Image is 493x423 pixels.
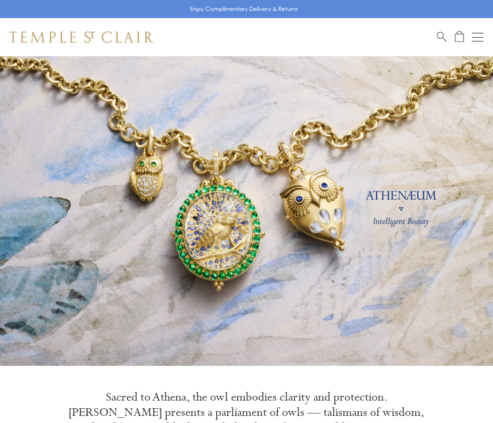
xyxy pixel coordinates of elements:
p: Enjoy Complimentary Delivery & Returns [190,4,298,14]
a: Open Shopping Bag [455,31,464,43]
a: Search [437,31,447,43]
img: Temple St. Clair [10,31,153,43]
button: Open navigation [472,31,483,43]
